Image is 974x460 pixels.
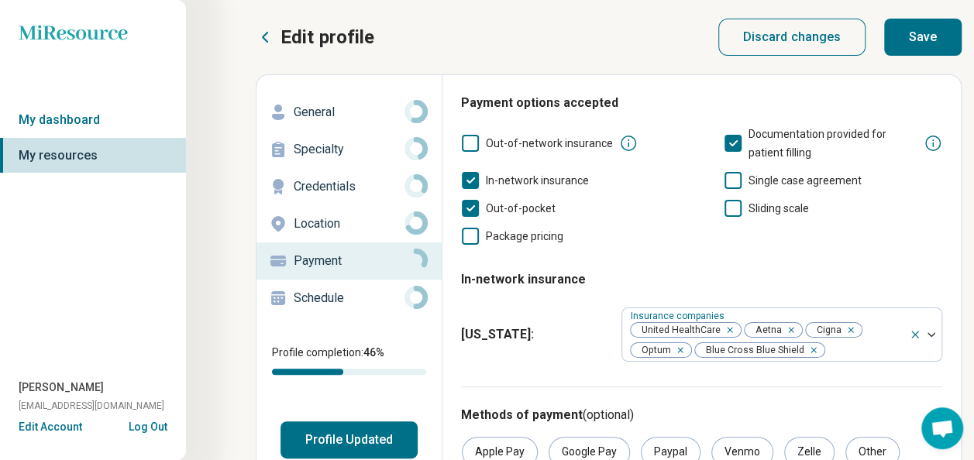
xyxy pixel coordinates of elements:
a: Location [256,205,442,242]
button: Log Out [129,419,167,431]
span: Package pricing [486,230,563,242]
span: Sliding scale [749,202,809,215]
div: Open chat [921,407,963,449]
p: Location [294,215,404,233]
button: Edit Account [19,419,82,435]
span: [EMAIL_ADDRESS][DOMAIN_NAME] [19,399,164,413]
legend: In-network insurance [461,258,586,301]
h3: Payment options accepted [461,94,942,112]
span: Single case agreement [749,174,862,187]
p: Schedule [294,289,404,307]
p: Specialty [294,140,404,159]
span: 46 % [363,346,384,359]
span: (optional) [583,407,634,422]
p: General [294,103,404,122]
span: Documentation provided for patient filling [749,128,886,159]
span: [PERSON_NAME] [19,379,104,396]
span: Out-of-pocket [486,202,556,215]
a: Specialty [256,131,442,168]
span: [US_STATE] : [461,325,609,344]
span: Optum [631,343,676,358]
button: Save [884,19,962,56]
a: Schedule [256,280,442,317]
p: Credentials [294,177,404,196]
button: Edit profile [256,25,374,50]
span: Blue Cross Blue Shield [695,343,809,358]
h3: Methods of payment [461,406,942,424]
p: Edit profile [280,25,374,50]
p: Payment [294,252,404,270]
label: Insurance companies [631,310,728,321]
button: Profile Updated [280,421,418,458]
span: Cigna [806,323,846,338]
div: Profile completion [272,369,426,375]
a: Payment [256,242,442,280]
a: General [256,94,442,131]
a: Credentials [256,168,442,205]
span: Out-of-network insurance [486,137,613,149]
span: United HealthCare [631,323,725,338]
span: In-network insurance [486,174,589,187]
span: Aetna [745,323,786,338]
div: Profile completion: [256,335,442,384]
button: Discard changes [718,19,866,56]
